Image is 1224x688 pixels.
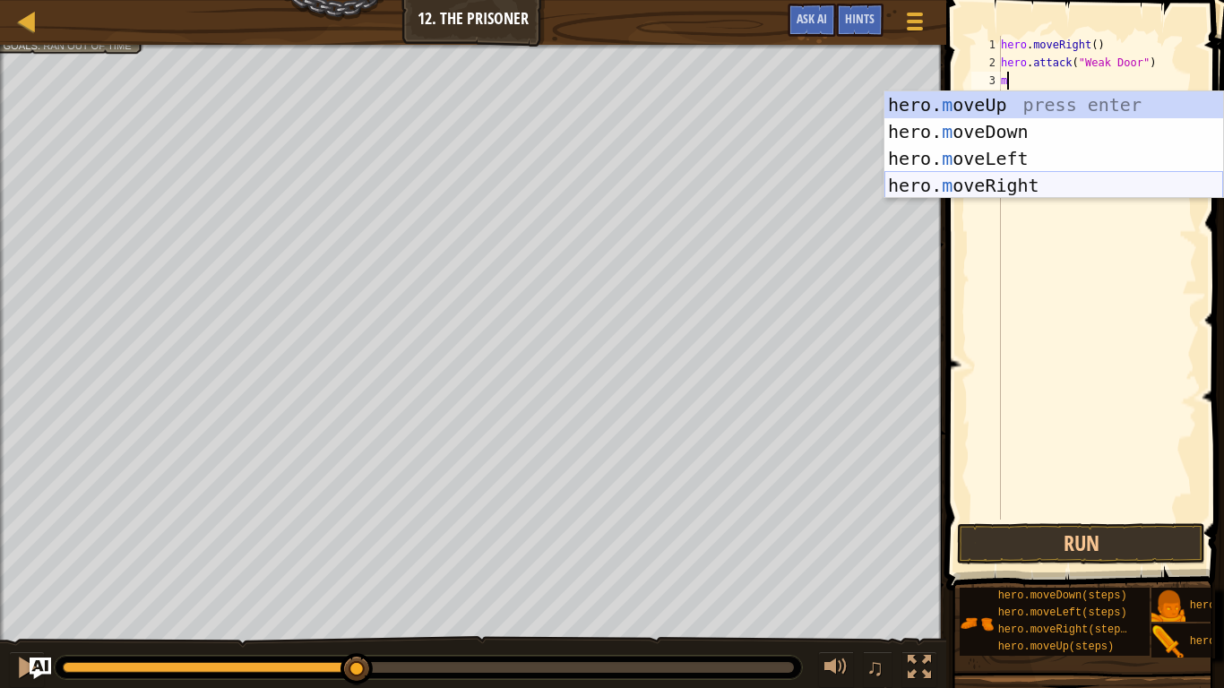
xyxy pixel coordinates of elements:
[998,641,1115,653] span: hero.moveUp(steps)
[1151,625,1185,659] img: portrait.png
[998,623,1133,636] span: hero.moveRight(steps)
[960,606,994,641] img: portrait.png
[797,10,827,27] span: Ask AI
[788,4,836,37] button: Ask AI
[901,651,937,688] button: Toggle fullscreen
[866,654,884,681] span: ♫
[818,651,854,688] button: Adjust volume
[9,651,45,688] button: Ctrl + P: Pause
[30,658,51,679] button: Ask AI
[998,606,1127,619] span: hero.moveLeft(steps)
[971,54,1001,72] div: 2
[863,651,893,688] button: ♫
[998,589,1127,602] span: hero.moveDown(steps)
[971,72,1001,90] div: 3
[845,10,875,27] span: Hints
[892,4,937,46] button: Show game menu
[1151,589,1185,623] img: portrait.png
[957,523,1205,564] button: Run
[971,36,1001,54] div: 1
[971,90,1001,107] div: 4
